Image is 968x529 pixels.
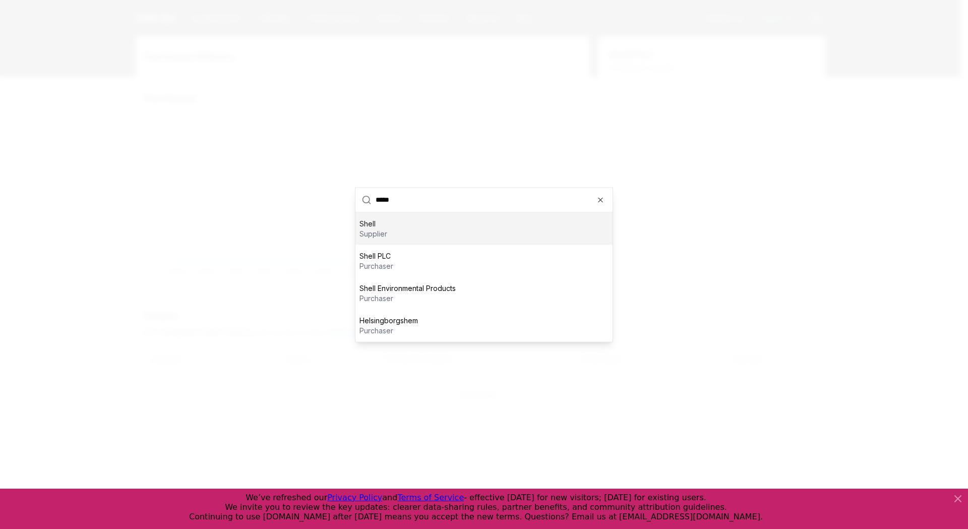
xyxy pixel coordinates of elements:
p: purchaser [359,325,418,335]
p: purchaser [359,261,393,271]
p: purchaser [359,293,456,303]
p: Shell PLC [359,251,393,261]
p: Shell [359,218,387,228]
p: supplier [359,228,387,239]
p: Helsingborgshem [359,315,418,325]
p: Shell Environmental Products [359,283,456,293]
